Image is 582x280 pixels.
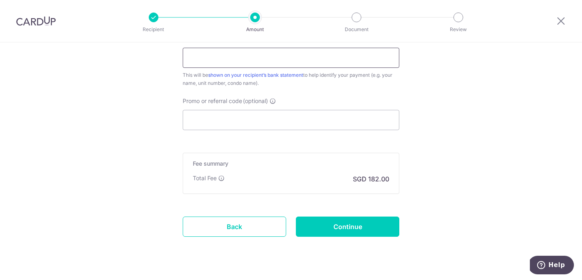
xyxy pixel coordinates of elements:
img: CardUp [16,16,56,26]
div: This will be to help identify your payment (e.g. your name, unit number, condo name). [183,71,399,87]
p: SGD 182.00 [353,174,389,184]
a: Back [183,217,286,237]
p: Review [428,25,488,34]
span: Promo or referral code [183,97,242,105]
span: (optional) [243,97,268,105]
a: shown on your recipient’s bank statement [208,72,303,78]
p: Recipient [124,25,183,34]
input: Continue [296,217,399,237]
p: Total Fee [193,174,217,182]
p: Amount [225,25,285,34]
p: Document [327,25,386,34]
h5: Fee summary [193,160,389,168]
iframe: Opens a widget where you can find more information [530,256,574,276]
